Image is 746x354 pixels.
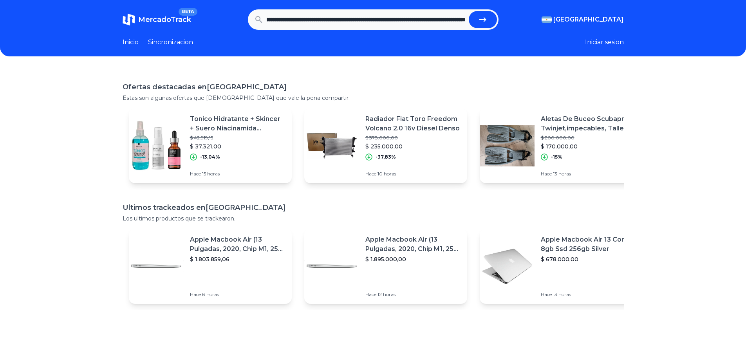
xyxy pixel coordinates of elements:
[365,143,461,150] p: $ 235.000,00
[123,202,624,213] h1: Ultimos trackeados en [GEOGRAPHIC_DATA]
[123,13,135,26] img: MercadoTrack
[123,81,624,92] h1: Ofertas destacadas en [GEOGRAPHIC_DATA]
[138,15,191,24] span: MercadoTrack
[541,143,636,150] p: $ 170.000,00
[123,215,624,222] p: Los ultimos productos que se trackearon.
[365,114,461,133] p: Radiador Fiat Toro Freedom Volcano 2.0 16v Diesel Denso
[480,108,643,183] a: Featured imageAletas De Buceo Scubapro Twinjet,impecables, Talle S$ 200.000,00$ 170.000,00-15%Hac...
[129,108,292,183] a: Featured imageTonico Hidratante + Skincer + Suero Niacinamida Biobellus$ 42.919,15$ 37.321,00-13,...
[190,291,285,298] p: Hace 8 horas
[541,291,636,298] p: Hace 13 horas
[148,38,193,47] a: Sincronizacion
[480,229,643,304] a: Featured imageApple Macbook Air 13 Core I5 8gb Ssd 256gb Silver$ 678.000,00Hace 13 horas
[190,114,285,133] p: Tonico Hidratante + Skincer + Suero Niacinamida Biobellus
[123,38,139,47] a: Inicio
[551,154,562,160] p: -15%
[304,118,359,173] img: Featured image
[179,8,197,16] span: BETA
[480,118,535,173] img: Featured image
[480,239,535,294] img: Featured image
[541,235,636,254] p: Apple Macbook Air 13 Core I5 8gb Ssd 256gb Silver
[553,15,624,24] span: [GEOGRAPHIC_DATA]
[376,154,396,160] p: -37,83%
[541,171,636,177] p: Hace 13 horas
[200,154,220,160] p: -13,04%
[365,255,461,263] p: $ 1.895.000,00
[365,291,461,298] p: Hace 12 horas
[304,108,467,183] a: Featured imageRadiador Fiat Toro Freedom Volcano 2.0 16v Diesel Denso$ 378.000,00$ 235.000,00-37,...
[585,38,624,47] button: Iniciar sesion
[190,235,285,254] p: Apple Macbook Air (13 Pulgadas, 2020, Chip M1, 256 Gb De Ssd, 8 Gb De Ram) - Plata
[365,235,461,254] p: Apple Macbook Air (13 Pulgadas, 2020, Chip M1, 256 Gb De Ssd, 8 Gb De Ram) - Plata
[541,255,636,263] p: $ 678.000,00
[129,239,184,294] img: Featured image
[541,114,636,133] p: Aletas De Buceo Scubapro Twinjet,impecables, Talle S
[542,15,624,24] button: [GEOGRAPHIC_DATA]
[542,16,552,23] img: Argentina
[304,229,467,304] a: Featured imageApple Macbook Air (13 Pulgadas, 2020, Chip M1, 256 Gb De Ssd, 8 Gb De Ram) - Plata$...
[190,135,285,141] p: $ 42.919,15
[304,239,359,294] img: Featured image
[190,143,285,150] p: $ 37.321,00
[129,118,184,173] img: Featured image
[123,13,191,26] a: MercadoTrackBETA
[541,135,636,141] p: $ 200.000,00
[123,94,624,102] p: Estas son algunas ofertas que [DEMOGRAPHIC_DATA] que vale la pena compartir.
[190,255,285,263] p: $ 1.803.859,06
[129,229,292,304] a: Featured imageApple Macbook Air (13 Pulgadas, 2020, Chip M1, 256 Gb De Ssd, 8 Gb De Ram) - Plata$...
[190,171,285,177] p: Hace 15 horas
[365,135,461,141] p: $ 378.000,00
[365,171,461,177] p: Hace 10 horas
